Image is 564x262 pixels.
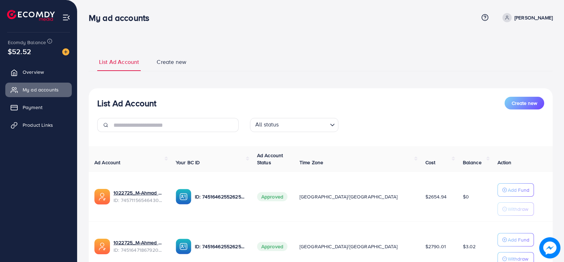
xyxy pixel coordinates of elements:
img: image [539,237,560,258]
span: [GEOGRAPHIC_DATA]/[GEOGRAPHIC_DATA] [300,193,398,200]
span: [GEOGRAPHIC_DATA]/[GEOGRAPHIC_DATA] [300,243,398,250]
img: menu [62,13,70,22]
a: 1022725_M-Ahmed Ad Account_1734971817368 [114,239,164,246]
span: Approved [257,242,287,251]
a: [PERSON_NAME] [500,13,553,22]
a: 1022725_M-Ahmad Ad Account 2_1736245040763 [114,189,164,196]
span: Balance [463,159,482,166]
a: My ad accounts [5,83,72,97]
span: Ad Account [94,159,121,166]
img: ic-ba-acc.ded83a64.svg [176,239,191,254]
div: <span class='underline'>1022725_M-Ahmad Ad Account 2_1736245040763</span></br>7457115654643040272 [114,189,164,204]
a: Product Links [5,118,72,132]
span: Ad Account Status [257,152,283,166]
span: My ad accounts [23,86,59,93]
span: Cost [425,159,436,166]
h3: List Ad Account [97,98,156,108]
span: Your BC ID [176,159,200,166]
p: Add Fund [508,186,529,194]
p: ID: 7451646255262597137 [195,242,246,251]
span: Overview [23,69,44,76]
img: image [62,48,69,55]
img: ic-ads-acc.e4c84228.svg [94,239,110,254]
span: Time Zone [300,159,323,166]
div: Search for option [250,118,338,132]
span: ID: 7451647186792087569 [114,246,164,254]
button: Create new [505,97,544,109]
img: ic-ba-acc.ded83a64.svg [176,189,191,204]
span: Action [498,159,512,166]
h3: My ad accounts [89,13,155,23]
span: Product Links [23,121,53,129]
span: Payment [23,104,42,111]
p: Add Fund [508,236,529,244]
span: ID: 7457115654643040272 [114,197,164,204]
p: Withdraw [508,205,528,213]
span: All status [254,119,280,130]
p: ID: 7451646255262597137 [195,192,246,201]
button: Add Fund [498,183,534,197]
span: Approved [257,192,287,201]
span: $0 [463,193,469,200]
div: <span class='underline'>1022725_M-Ahmed Ad Account_1734971817368</span></br>7451647186792087569 [114,239,164,254]
span: List Ad Account [99,58,139,66]
span: $52.52 [8,46,31,56]
span: $3.02 [463,243,476,250]
span: $2790.01 [425,243,446,250]
button: Add Fund [498,233,534,246]
span: Create new [512,100,537,107]
a: Payment [5,100,72,114]
p: [PERSON_NAME] [514,13,553,22]
a: Overview [5,65,72,79]
button: Withdraw [498,202,534,216]
input: Search for option [281,119,327,130]
span: Create new [157,58,186,66]
span: Ecomdy Balance [8,39,46,46]
img: ic-ads-acc.e4c84228.svg [94,189,110,204]
span: $2654.94 [425,193,447,200]
img: logo [7,10,55,21]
